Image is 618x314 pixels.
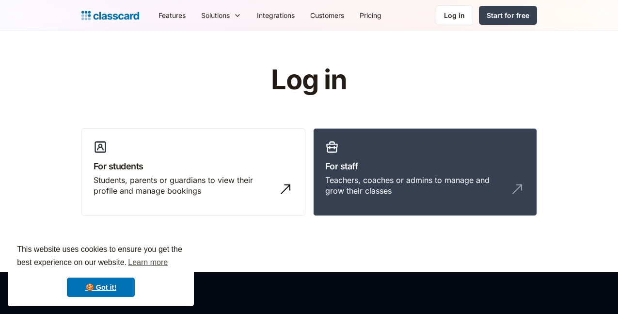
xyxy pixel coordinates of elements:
[17,244,185,270] span: This website uses cookies to ensure you get the best experience on our website.
[479,6,537,25] a: Start for free
[436,5,473,25] a: Log in
[155,65,463,95] h1: Log in
[325,160,525,173] h3: For staff
[444,10,465,20] div: Log in
[81,9,139,22] a: home
[201,10,230,20] div: Solutions
[94,160,293,173] h3: For students
[81,128,305,216] a: For studentsStudents, parents or guardians to view their profile and manage bookings
[193,4,249,26] div: Solutions
[325,175,506,197] div: Teachers, coaches or admins to manage and grow their classes
[127,255,169,270] a: learn more about cookies
[352,4,389,26] a: Pricing
[67,278,135,297] a: dismiss cookie message
[94,175,274,197] div: Students, parents or guardians to view their profile and manage bookings
[487,10,529,20] div: Start for free
[313,128,537,216] a: For staffTeachers, coaches or admins to manage and grow their classes
[249,4,302,26] a: Integrations
[302,4,352,26] a: Customers
[151,4,193,26] a: Features
[8,234,194,306] div: cookieconsent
